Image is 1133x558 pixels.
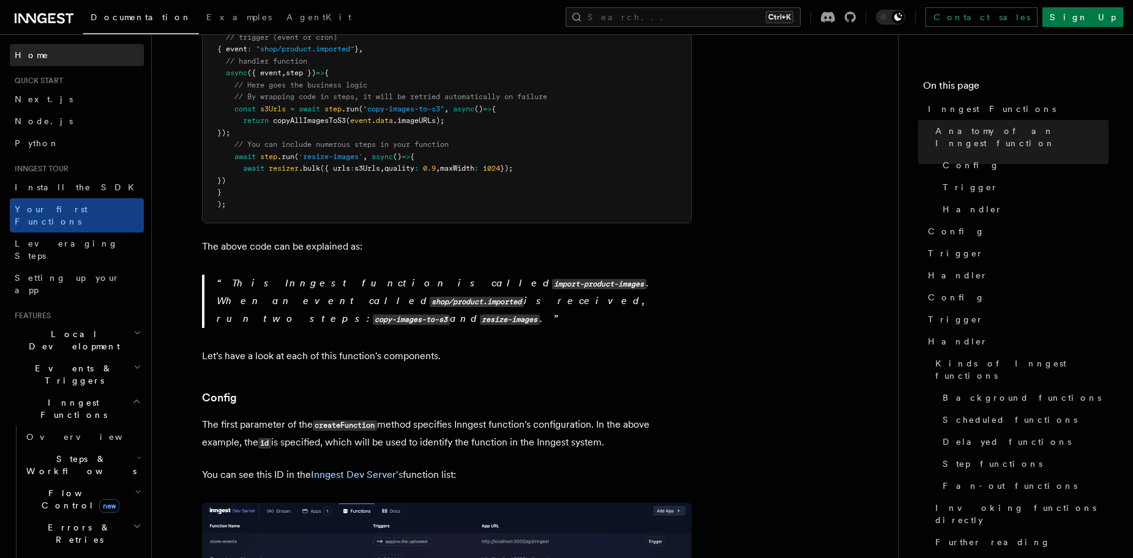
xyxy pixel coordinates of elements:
[217,176,226,185] span: })
[15,116,73,126] span: Node.js
[373,314,450,325] code: copy-images-to-s3
[15,182,141,192] span: Install the SDK
[938,453,1109,475] a: Step functions
[923,242,1109,264] a: Trigger
[938,154,1109,176] a: Config
[935,536,1050,548] span: Further reading
[299,164,320,173] span: .bulk
[474,105,483,113] span: ()
[363,152,367,161] span: ,
[279,4,359,33] a: AgentKit
[359,45,363,53] span: ,
[202,466,692,483] p: You can see this ID in the function list:
[363,105,444,113] span: "copy-images-to-s3"
[202,389,237,406] a: Config
[83,4,199,34] a: Documentation
[217,45,247,53] span: { event
[206,12,272,22] span: Examples
[928,335,988,348] span: Handler
[928,313,984,325] span: Trigger
[202,416,692,452] p: The first parameter of the method specifies Inngest function's configuration. In the above exampl...
[483,105,492,113] span: =>
[99,499,119,513] span: new
[226,69,247,77] span: async
[943,458,1042,470] span: Step functions
[10,357,144,392] button: Events & Triggers
[15,239,118,261] span: Leveraging Steps
[269,164,299,173] span: resizer
[199,4,279,33] a: Examples
[226,57,307,65] span: // handler function
[928,269,988,281] span: Handler
[943,392,1101,404] span: Background functions
[930,531,1109,553] a: Further reading
[10,198,144,232] a: Your first Functions
[15,273,120,295] span: Setting up your app
[247,45,252,53] span: :
[324,105,342,113] span: step
[234,81,367,89] span: // Here goes the business logic
[226,33,337,42] span: // trigger (event or cron)
[91,12,192,22] span: Documentation
[10,323,144,357] button: Local Development
[10,328,133,352] span: Local Development
[342,105,359,113] span: .run
[923,220,1109,242] a: Config
[436,164,440,173] span: ,
[256,45,354,53] span: "shop/product.imported"
[324,69,329,77] span: {
[938,176,1109,198] a: Trigger
[294,152,299,161] span: (
[286,69,316,77] span: step })
[393,152,402,161] span: ()
[290,105,294,113] span: =
[923,264,1109,286] a: Handler
[410,152,414,161] span: {
[943,480,1077,492] span: Fan-out functions
[21,521,133,546] span: Errors & Retries
[480,314,540,325] code: resize-images
[938,475,1109,497] a: Fan-out functions
[928,247,984,259] span: Trigger
[15,138,59,148] span: Python
[350,116,372,125] span: event
[234,105,256,113] span: const
[938,431,1109,453] a: Delayed functions
[243,164,264,173] span: await
[552,279,646,289] code: import-product-images
[10,110,144,132] a: Node.js
[202,348,692,365] p: Let's have a look at each of this function's components.
[414,164,419,173] span: :
[492,105,496,113] span: {
[935,502,1109,526] span: Invoking functions directly
[313,420,377,431] code: createFunction
[10,164,69,174] span: Inngest tour
[938,409,1109,431] a: Scheduled functions
[453,105,474,113] span: async
[234,152,256,161] span: await
[566,7,801,27] button: Search...Ctrl+K
[930,120,1109,154] a: Anatomy of an Inngest function
[10,132,144,154] a: Python
[935,357,1109,382] span: Kinds of Inngest functions
[923,330,1109,352] a: Handler
[354,45,359,53] span: }
[21,482,144,516] button: Flow Controlnew
[10,362,133,387] span: Events & Triggers
[10,392,144,426] button: Inngest Functions
[384,164,414,173] span: quality
[923,286,1109,308] a: Config
[943,159,1000,171] span: Config
[393,116,444,125] span: .imageURLs);
[217,188,222,196] span: }
[766,11,793,23] kbd: Ctrl+K
[928,291,985,303] span: Config
[21,448,144,482] button: Steps & Workflows
[15,94,73,104] span: Next.js
[10,76,63,86] span: Quick start
[10,396,132,421] span: Inngest Functions
[10,267,144,301] a: Setting up your app
[10,311,51,321] span: Features
[316,69,324,77] span: =>
[943,414,1077,426] span: Scheduled functions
